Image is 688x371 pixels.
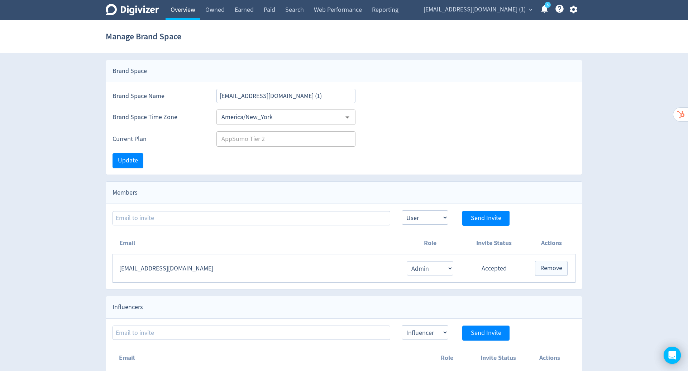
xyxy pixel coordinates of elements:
span: Send Invite [471,330,501,336]
div: Open Intercom Messenger [664,347,681,364]
span: Remove [540,265,562,272]
label: Current Plan [113,135,205,143]
label: Brand Space Time Zone [113,113,205,122]
div: Brand Space [106,60,582,82]
a: 5 [545,2,551,8]
td: [EMAIL_ADDRESS][DOMAIN_NAME] [113,254,400,283]
span: expand_more [527,6,534,13]
th: Role [421,347,473,369]
th: Email [113,347,421,369]
button: Update [113,153,143,168]
button: Send Invite [462,326,510,341]
input: Brand Space [216,89,355,103]
span: Update [118,157,138,164]
th: Role [400,232,460,254]
span: Send Invite [471,215,501,221]
span: [EMAIL_ADDRESS][DOMAIN_NAME] (1) [424,4,526,15]
td: Accepted [460,254,527,283]
label: Brand Space Name [113,92,205,101]
div: Influencers [106,296,582,318]
h1: Manage Brand Space [106,25,181,48]
input: Email to invite [113,211,390,225]
button: [EMAIL_ADDRESS][DOMAIN_NAME] (1) [421,4,534,15]
input: Email to invite [113,326,390,340]
button: Remove [535,261,568,276]
th: Actions [527,232,575,254]
th: Actions [524,347,575,369]
input: Select Timezone [219,112,332,123]
div: Members [106,182,582,204]
th: Invite Status [473,347,524,369]
th: Invite Status [460,232,527,254]
button: Send Invite [462,211,510,226]
text: 5 [547,3,549,8]
th: Email [113,232,400,254]
button: Open [342,112,353,123]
